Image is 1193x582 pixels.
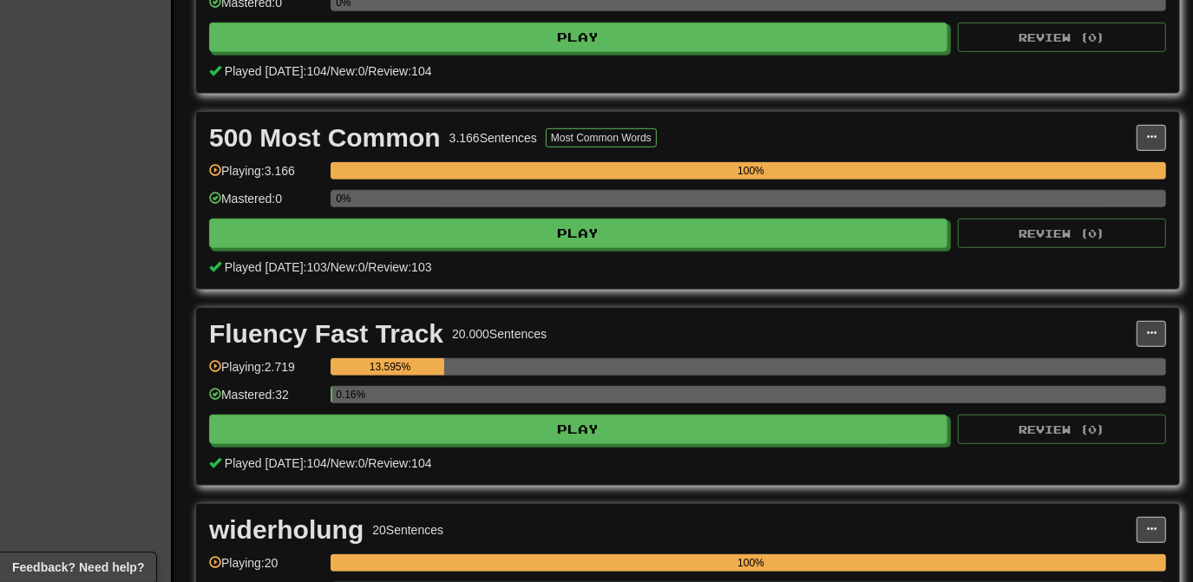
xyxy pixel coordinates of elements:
span: Review: 104 [368,64,431,78]
div: widerholung [209,517,364,543]
button: Most Common Words [546,128,657,147]
span: / [327,260,331,274]
div: 3.166 Sentences [449,129,537,147]
span: Played [DATE]: 104 [225,64,327,78]
div: 100% [336,162,1166,180]
button: Review (0) [958,415,1166,444]
span: Review: 103 [368,260,431,274]
span: / [365,260,369,274]
span: New: 0 [331,64,365,78]
button: Play [209,415,947,444]
button: Play [209,23,947,52]
div: Playing: 3.166 [209,162,322,191]
div: 13.595% [336,358,444,376]
div: Mastered: 32 [209,386,322,415]
span: / [327,64,331,78]
div: 500 Most Common [209,125,441,151]
span: New: 0 [331,260,365,274]
div: Mastered: 0 [209,190,322,219]
span: Review: 104 [368,456,431,470]
div: 100% [336,554,1166,572]
span: Played [DATE]: 104 [225,456,327,470]
span: / [365,64,369,78]
button: Review (0) [958,219,1166,248]
span: New: 0 [331,456,365,470]
div: 20.000 Sentences [452,325,547,343]
button: Play [209,219,947,248]
button: Review (0) [958,23,1166,52]
div: Fluency Fast Track [209,321,443,347]
span: / [365,456,369,470]
div: 20 Sentences [372,521,443,539]
span: / [327,456,331,470]
div: Playing: 2.719 [209,358,322,387]
span: Played [DATE]: 103 [225,260,327,274]
span: Open feedback widget [12,559,144,576]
